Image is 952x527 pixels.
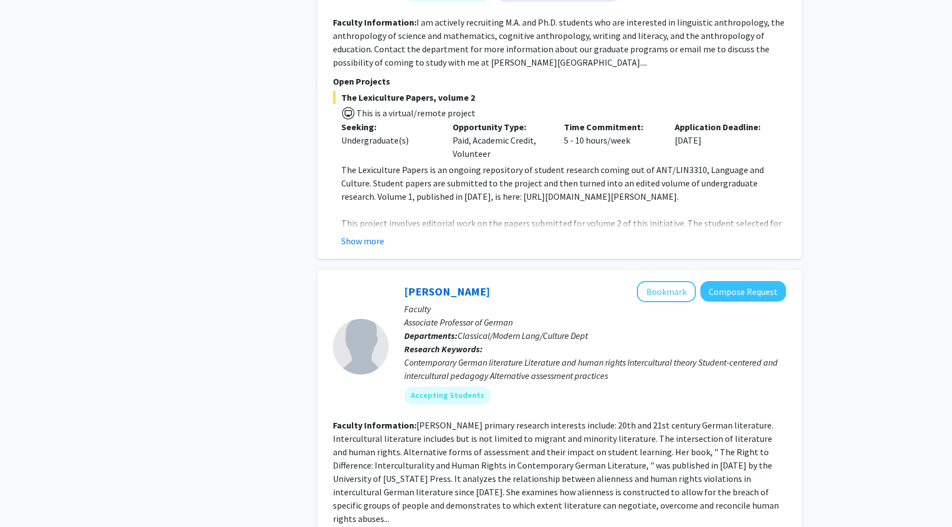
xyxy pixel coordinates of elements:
p: Open Projects [333,75,786,88]
p: The Lexiculture Papers is an ongoing repository of student research coming out of ANT/LIN3310, La... [341,163,786,203]
a: [PERSON_NAME] [404,284,490,298]
fg-read-more: [PERSON_NAME] primary research interests include: 20th and 21st century German literature. Interc... [333,420,779,524]
fg-read-more: I am actively recruiting M.A. and Ph.D. students who are interested in linguistic anthropology, t... [333,17,784,68]
div: Undergraduate(s) [341,134,436,147]
button: Compose Request to Nicole Coleman [700,281,786,302]
span: Classical/Modern Lang/Culture Dept [458,330,588,341]
button: Add Nicole Coleman to Bookmarks [637,281,696,302]
p: Application Deadline: [675,120,769,134]
b: Faculty Information: [333,17,416,28]
button: Show more [341,234,384,248]
p: This project involves editorial work on the papers submitted for volume 2 of this initiative. The... [341,216,786,297]
p: Faculty [404,302,786,316]
span: This is a virtual/remote project [355,107,475,119]
div: Contemporary German literature Literature and human rights Intercultural theory Student-centered ... [404,356,786,382]
p: Associate Professor of German [404,316,786,329]
div: [DATE] [666,120,778,160]
iframe: Chat [8,477,47,519]
p: Time Commitment: [564,120,659,134]
b: Research Keywords: [404,343,483,354]
p: Seeking: [341,120,436,134]
span: The Lexiculture Papers, volume 2 [333,91,786,104]
mat-chip: Accepting Students [404,387,491,405]
div: 5 - 10 hours/week [556,120,667,160]
div: Paid, Academic Credit, Volunteer [444,120,556,160]
b: Departments: [404,330,458,341]
p: Opportunity Type: [453,120,547,134]
b: Faculty Information: [333,420,416,431]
